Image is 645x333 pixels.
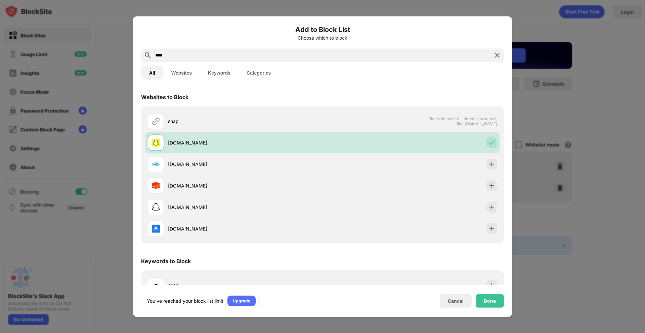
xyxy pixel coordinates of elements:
div: You’ve reached your block list limit [147,297,223,304]
div: Cancel [448,298,464,304]
div: [DOMAIN_NAME] [168,139,322,146]
img: search.svg [144,51,152,59]
div: snap [168,118,322,125]
button: All [141,66,163,79]
img: favicons [152,181,160,190]
div: [DOMAIN_NAME] [168,161,322,168]
div: Websites to Block [141,93,188,100]
div: [DOMAIN_NAME] [168,182,322,189]
div: [DOMAIN_NAME] [168,225,322,232]
button: Categories [239,66,279,79]
img: search-close [493,51,501,59]
div: Keywords to Block [141,257,191,264]
div: Upgrade [233,297,250,304]
div: Choose which to block [141,35,504,40]
h6: Add to Block List [141,24,504,34]
div: Done [484,298,496,303]
button: Websites [163,66,200,79]
img: favicons [152,224,160,233]
div: snap [168,282,322,289]
img: favicons [152,160,160,168]
img: favicons [152,203,160,211]
div: s [154,280,158,290]
img: url.svg [152,117,160,125]
img: favicons [152,138,160,147]
span: Please include full domain structure, like [DOMAIN_NAME] [428,116,497,126]
button: Keywords [200,66,239,79]
div: [DOMAIN_NAME] [168,204,322,211]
